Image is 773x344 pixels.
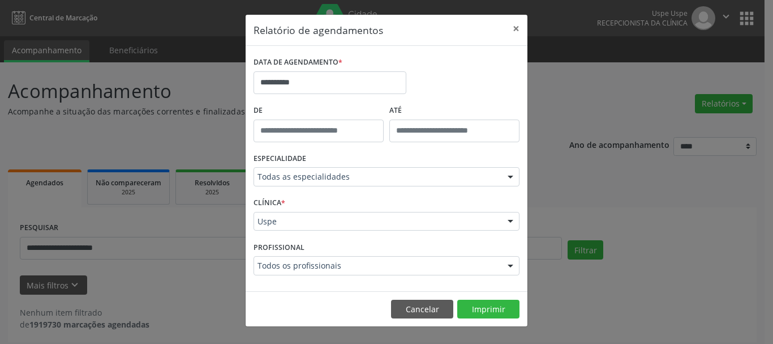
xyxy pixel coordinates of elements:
[254,54,342,71] label: DATA DE AGENDAMENTO
[257,171,496,182] span: Todas as especialidades
[391,300,453,319] button: Cancelar
[457,300,519,319] button: Imprimir
[389,102,519,120] label: ATÉ
[505,15,527,43] button: Close
[254,150,306,168] label: ESPECIALIDADE
[254,194,285,212] label: CLÍNICA
[254,23,383,37] h5: Relatório de agendamentos
[257,216,496,227] span: Uspe
[254,102,384,120] label: De
[257,260,496,271] span: Todos os profissionais
[254,239,304,256] label: PROFISSIONAL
